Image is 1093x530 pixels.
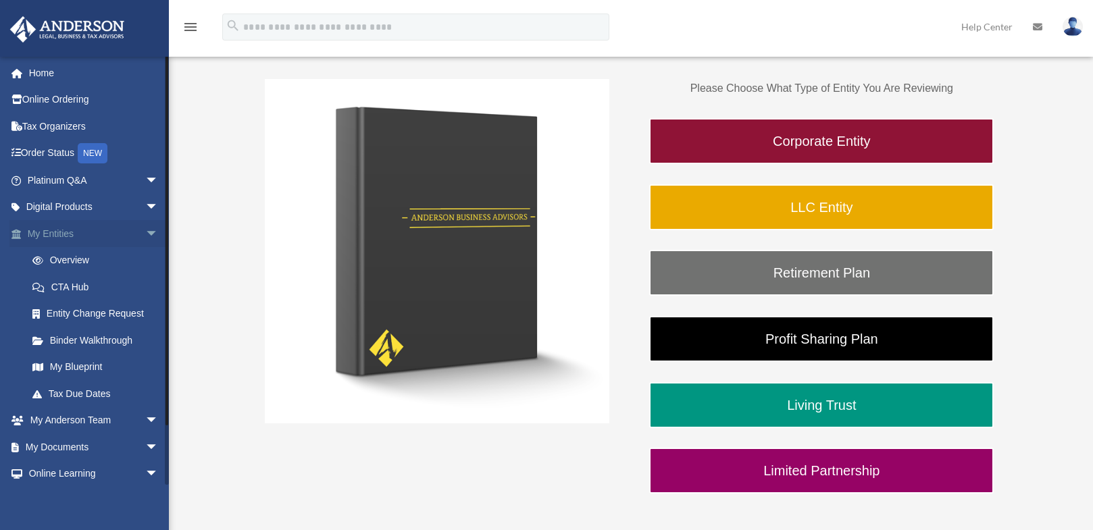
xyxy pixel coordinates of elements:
[649,448,994,494] a: Limited Partnership
[145,167,172,194] span: arrow_drop_down
[649,79,994,98] p: Please Choose What Type of Entity You Are Reviewing
[182,19,199,35] i: menu
[19,247,179,274] a: Overview
[9,140,179,167] a: Order StatusNEW
[9,460,179,487] a: Online Learningarrow_drop_down
[182,24,199,35] a: menu
[649,184,994,230] a: LLC Entity
[19,380,179,407] a: Tax Due Dates
[9,86,179,113] a: Online Ordering
[649,382,994,428] a: Living Trust
[9,407,179,434] a: My Anderson Teamarrow_drop_down
[6,16,128,43] img: Anderson Advisors Platinum Portal
[19,327,172,354] a: Binder Walkthrough
[145,407,172,435] span: arrow_drop_down
[1063,17,1083,36] img: User Pic
[19,300,179,327] a: Entity Change Request
[649,250,994,296] a: Retirement Plan
[145,433,172,461] span: arrow_drop_down
[9,220,179,247] a: My Entitiesarrow_drop_down
[19,273,179,300] a: CTA Hub
[145,220,172,248] span: arrow_drop_down
[9,59,179,86] a: Home
[19,354,179,381] a: My Blueprint
[649,316,994,362] a: Profit Sharing Plan
[145,194,172,221] span: arrow_drop_down
[9,167,179,194] a: Platinum Q&Aarrow_drop_down
[226,18,240,33] i: search
[145,460,172,488] span: arrow_drop_down
[649,118,994,164] a: Corporate Entity
[9,194,179,221] a: Digital Productsarrow_drop_down
[78,143,107,163] div: NEW
[9,113,179,140] a: Tax Organizers
[9,433,179,460] a: My Documentsarrow_drop_down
